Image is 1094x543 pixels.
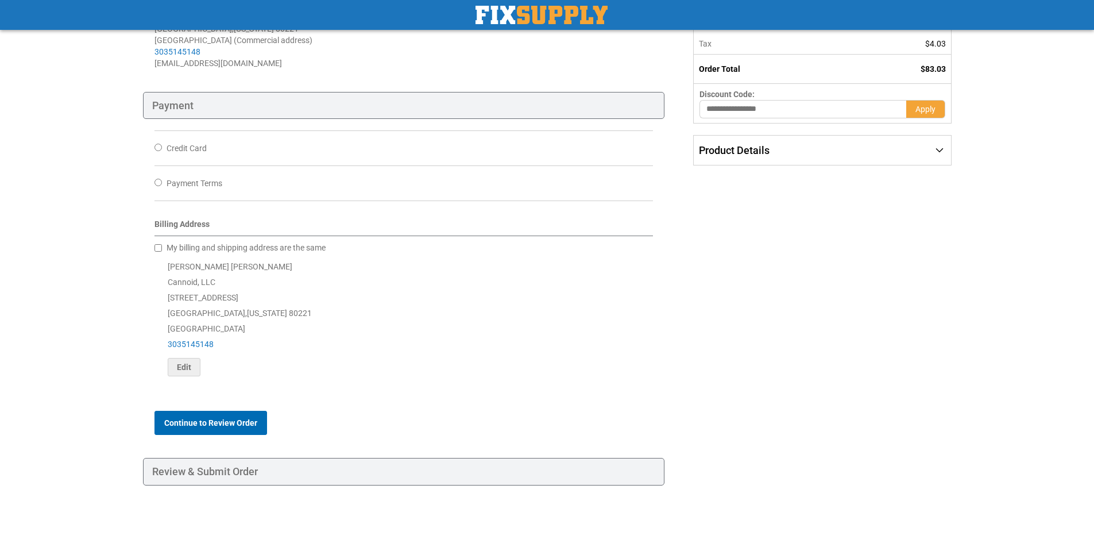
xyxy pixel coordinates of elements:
div: [PERSON_NAME] [PERSON_NAME] Cannoid, LLC [STREET_ADDRESS] [GEOGRAPHIC_DATA] , 80221 [GEOGRAPHIC_D... [154,259,654,376]
a: 3035145148 [154,47,200,56]
span: Continue to Review Order [164,418,257,428]
th: Tax [694,33,872,55]
span: [US_STATE] [234,24,274,33]
span: Payment Terms [167,179,222,188]
span: Apply [915,105,935,114]
a: store logo [476,6,608,24]
span: $4.03 [925,39,946,48]
strong: Order Total [699,64,740,74]
span: [EMAIL_ADDRESS][DOMAIN_NAME] [154,59,282,68]
button: Continue to Review Order [154,411,267,435]
span: $83.03 [921,64,946,74]
img: Fix Industrial Supply [476,6,608,24]
span: Product Details [699,144,770,156]
span: Discount Code: [699,90,755,99]
a: 3035145148 [168,340,214,349]
span: My billing and shipping address are the same [167,243,326,252]
div: Billing Address [154,218,654,236]
div: Payment [143,92,665,120]
div: Review & Submit Order [143,458,665,486]
span: Edit [177,363,191,372]
span: [US_STATE] [247,309,287,318]
button: Apply [906,100,945,118]
span: Credit Card [167,144,207,153]
button: Edit [168,358,200,376]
